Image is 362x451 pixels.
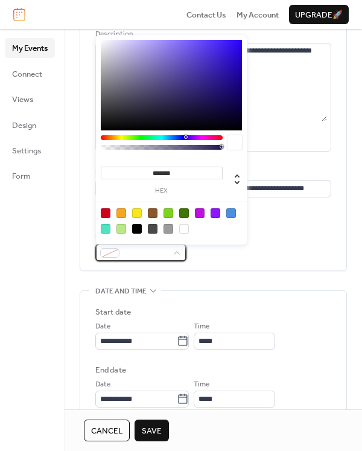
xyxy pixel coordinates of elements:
[116,208,126,218] div: #F5A623
[195,208,205,218] div: #BD10E0
[148,224,157,234] div: #4A4A4A
[132,208,142,218] div: #F8E71C
[5,166,55,185] a: Form
[12,94,33,106] span: Views
[148,208,157,218] div: #8B572A
[12,170,31,182] span: Form
[12,68,42,80] span: Connect
[95,364,126,376] div: End date
[95,306,131,318] div: Start date
[95,379,110,391] span: Date
[186,8,226,21] a: Contact Us
[132,224,142,234] div: #000000
[135,420,169,441] button: Save
[101,208,110,218] div: #D0021B
[164,224,173,234] div: #9B9B9B
[95,321,110,333] span: Date
[142,425,162,437] span: Save
[295,9,343,21] span: Upgrade 🚀
[84,420,130,441] button: Cancel
[211,208,220,218] div: #9013FE
[186,9,226,21] span: Contact Us
[101,188,223,194] label: hex
[164,208,173,218] div: #7ED321
[5,115,55,135] a: Design
[12,42,48,54] span: My Events
[289,5,349,24] button: Upgrade🚀
[194,379,209,391] span: Time
[237,8,279,21] a: My Account
[179,208,189,218] div: #417505
[101,224,110,234] div: #50E3C2
[5,64,55,83] a: Connect
[179,224,189,234] div: #FFFFFF
[226,208,236,218] div: #4A90E2
[13,8,25,21] img: logo
[91,425,122,437] span: Cancel
[194,321,209,333] span: Time
[116,224,126,234] div: #B8E986
[5,141,55,160] a: Settings
[95,286,147,298] span: Date and time
[5,89,55,109] a: Views
[5,38,55,57] a: My Events
[12,120,36,132] span: Design
[237,9,279,21] span: My Account
[12,145,41,157] span: Settings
